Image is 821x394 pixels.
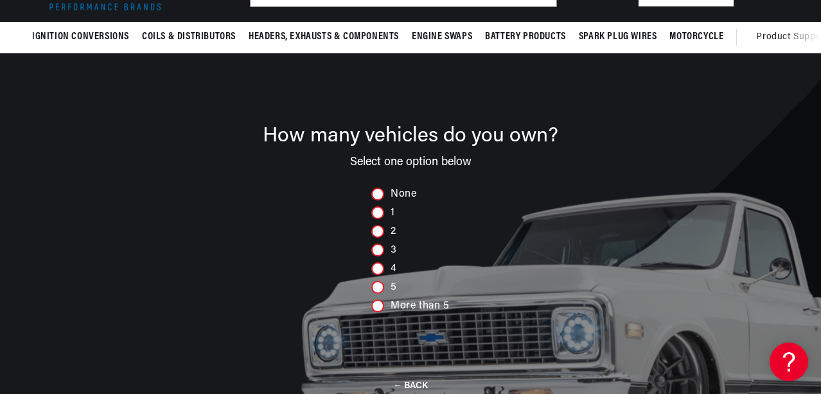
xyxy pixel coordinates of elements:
[371,281,450,294] div: 5
[371,244,450,256] div: 3
[142,30,236,44] span: Coils & Distributors
[371,188,450,201] div: None
[51,126,770,147] div: How many vehicles do you own?
[412,30,472,44] span: Engine Swaps
[663,22,730,52] summary: Motorcycle
[136,22,242,52] summary: Coils & Distributors
[371,262,450,275] div: 4
[405,22,479,52] summary: Engine Swaps
[572,22,664,52] summary: Spark Plug Wires
[242,22,405,52] summary: Headers, Exhausts & Components
[371,206,450,219] div: 1
[371,300,450,312] div: More than 5
[32,22,136,52] summary: Ignition Conversions
[371,225,450,238] div: 2
[249,30,399,44] span: Headers, Exhausts & Components
[32,30,129,44] span: Ignition Conversions
[479,22,572,52] summary: Battery Products
[393,379,428,391] button: ← BACK
[579,30,657,44] span: Spark Plug Wires
[51,147,770,168] div: Select one option below
[485,30,566,44] span: Battery Products
[669,30,723,44] span: Motorcycle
